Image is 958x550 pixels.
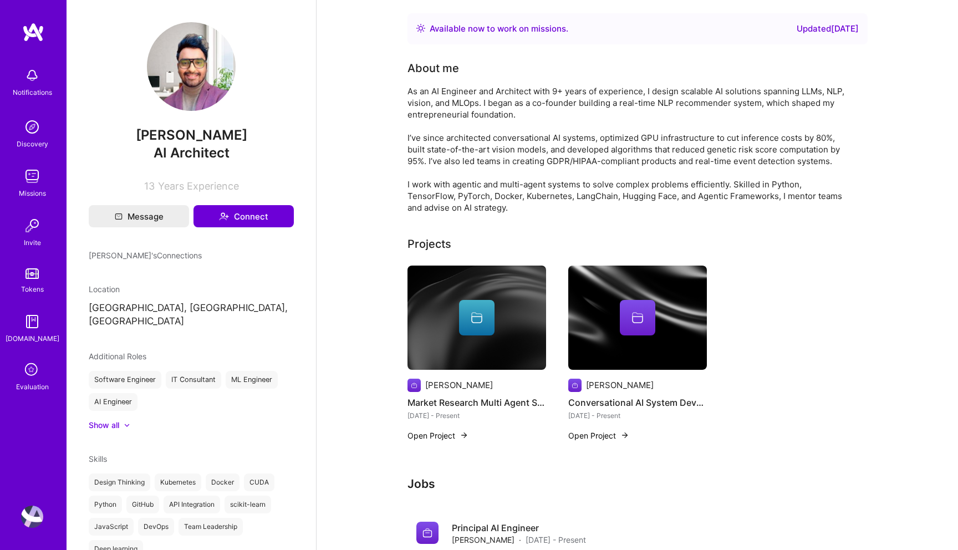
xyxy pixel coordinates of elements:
img: discovery [21,116,43,138]
button: Open Project [568,430,629,441]
a: User Avatar [18,506,46,528]
div: [PERSON_NAME] [425,379,493,391]
img: User Avatar [147,22,236,111]
div: Software Engineer [89,371,161,389]
div: Python [89,496,122,513]
img: arrow-right [460,431,468,440]
div: [DOMAIN_NAME] [6,333,59,344]
img: teamwork [21,165,43,187]
span: Additional Roles [89,352,146,361]
div: About me [407,60,459,77]
h3: Jobs [407,477,868,491]
img: Availability [416,24,425,33]
button: Open Project [407,430,468,441]
div: Updated [DATE] [797,22,859,35]
div: CUDA [244,473,274,491]
div: Discovery [17,138,48,150]
i: icon SelectionTeam [22,360,43,381]
img: arrow-right [620,431,629,440]
img: tokens [26,268,39,279]
div: scikit-learn [225,496,271,513]
div: API Integration [164,496,220,513]
span: Skills [89,454,107,464]
div: IT Consultant [166,371,221,389]
span: · [519,534,521,546]
img: bell [21,64,43,86]
span: [PERSON_NAME]'s Connections [89,249,202,261]
img: Company logo [407,379,421,392]
span: [PERSON_NAME] [89,127,294,144]
div: [PERSON_NAME] [586,379,654,391]
p: [GEOGRAPHIC_DATA], [GEOGRAPHIC_DATA], [GEOGRAPHIC_DATA] [89,302,294,328]
span: [PERSON_NAME] [452,534,514,546]
img: cover [407,266,546,370]
div: Team Leadership [179,518,243,536]
div: Tokens [21,283,44,295]
div: Location [89,283,294,295]
div: Show all [89,420,119,431]
div: GitHub [126,496,159,513]
img: Company logo [568,379,582,392]
div: Missions [19,187,46,199]
img: logo [22,22,44,42]
img: guide book [21,310,43,333]
span: 13 [144,180,155,192]
img: Invite [21,215,43,237]
div: Evaluation [16,381,49,393]
div: As an AI Engineer and Architect with 9+ years of experience, I design scalable AI solutions spann... [407,85,851,213]
div: AI Engineer [89,393,137,411]
h4: Principal AI Engineer [452,522,586,534]
span: [DATE] - Present [526,534,586,546]
span: AI Architect [154,145,230,161]
div: Invite [24,237,41,248]
div: Design Thinking [89,473,150,491]
i: icon Connect [219,211,229,221]
div: JavaScript [89,518,134,536]
span: Years Experience [158,180,239,192]
div: Available now to work on missions . [430,22,568,35]
button: Message [89,205,189,227]
img: User Avatar [21,506,43,528]
h4: Conversational AI System Development [568,395,707,410]
div: ML Engineer [226,371,278,389]
h4: Market Research Multi Agent System [407,395,546,410]
div: [DATE] - Present [407,410,546,421]
div: Kubernetes [155,473,201,491]
button: Connect [193,205,294,227]
div: Projects [407,236,451,252]
i: icon Mail [115,212,123,220]
div: [DATE] - Present [568,410,707,421]
img: cover [568,266,707,370]
div: Docker [206,473,239,491]
div: DevOps [138,518,174,536]
div: Notifications [13,86,52,98]
img: Company logo [416,522,439,544]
